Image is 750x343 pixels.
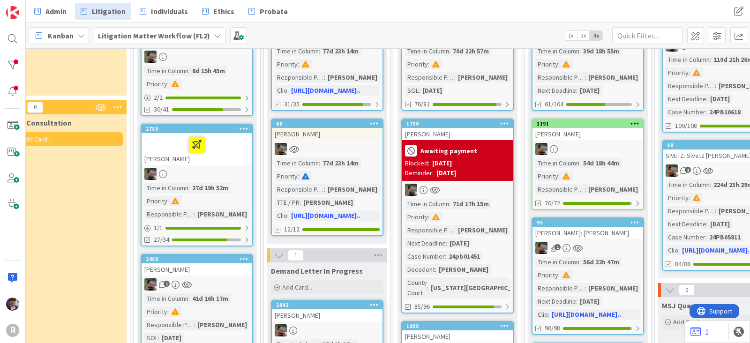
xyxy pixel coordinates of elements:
span: : [298,59,299,69]
div: 1191 [532,119,643,128]
a: [URL][DOMAIN_NAME].. [552,310,621,319]
span: : [445,251,446,261]
span: : [287,210,289,221]
div: 27d 19h 52m [190,183,231,193]
span: Add Card... [22,135,52,143]
span: : [585,184,586,194]
span: : [419,85,420,96]
div: [PERSON_NAME] [142,133,252,165]
span: : [167,306,169,317]
span: : [710,54,711,65]
div: [US_STATE][GEOGRAPHIC_DATA] [428,283,532,293]
div: 95 [532,218,643,227]
span: Individuals [151,6,188,17]
div: 1808 [402,322,513,330]
div: [PERSON_NAME] [195,209,249,219]
div: [DATE] [447,238,472,248]
span: : [319,46,320,56]
div: [PERSON_NAME] [325,72,380,82]
span: : [715,206,716,216]
div: Time in Column [275,158,319,168]
div: Time in Column [144,293,188,304]
a: [URL][DOMAIN_NAME].. [291,86,360,95]
div: [DATE] [420,85,444,96]
div: [DATE] [159,333,184,343]
div: Priority [144,196,167,206]
div: 95[PERSON_NAME]: [PERSON_NAME] [532,218,643,239]
img: ML [6,298,19,311]
span: 100/108 [675,121,697,131]
div: 8d 15h 45m [190,66,227,76]
div: 1191 [537,120,643,127]
div: 2488[PERSON_NAME] [142,255,252,276]
span: : [435,264,436,275]
span: : [427,283,428,293]
div: [PERSON_NAME] [402,128,513,140]
div: 66 [276,120,382,127]
div: Priority [535,270,558,280]
div: 24pb01451 [446,251,482,261]
span: Demand Letter In Progress [271,266,363,276]
div: Priority [405,212,428,222]
div: County Court [405,277,427,298]
span: : [678,245,680,255]
div: 2042 [272,301,382,309]
span: : [287,85,289,96]
span: 70/72 [545,198,560,208]
div: 2789 [146,126,252,132]
div: Responsible Paralegal [275,72,324,82]
span: : [298,171,299,181]
span: : [585,283,586,293]
div: [PERSON_NAME] [436,264,491,275]
div: 77d 23h 14m [320,46,361,56]
b: Litigation Matter Workflow (FL2) [98,31,210,40]
span: : [579,257,581,267]
div: Priority [144,306,167,317]
div: Priority [144,79,167,89]
div: [PERSON_NAME] [586,283,640,293]
div: R [6,324,19,337]
div: 2488 [142,255,252,263]
span: : [689,193,690,203]
div: Responsible Paralegal [535,283,585,293]
div: Time in Column [666,179,710,190]
div: [PERSON_NAME] [272,128,382,140]
div: Time in Column [144,183,188,193]
div: SOL [144,333,158,343]
div: Priority [666,67,689,78]
div: 2488 [146,256,252,262]
div: [PERSON_NAME] [532,128,643,140]
div: [DATE] [432,158,452,168]
span: : [188,183,190,193]
span: 31/35 [284,99,300,109]
span: : [558,171,560,181]
div: Priority [535,171,558,181]
div: [PERSON_NAME] [142,263,252,276]
span: : [705,107,707,117]
span: MSJ Queue [662,301,699,310]
div: [PERSON_NAME] [456,225,510,235]
a: Individuals [134,3,194,20]
div: Next Deadline [535,296,576,306]
div: 24PB05811 [707,232,743,242]
span: : [548,309,549,320]
img: MW [405,184,417,196]
div: 95 [537,219,643,226]
a: [URL][DOMAIN_NAME].. [291,211,360,220]
div: MW [532,242,643,254]
div: [DATE] [577,85,602,96]
div: 2042[PERSON_NAME] [272,301,382,321]
span: 1 [555,244,561,250]
span: : [188,66,190,76]
span: Probate [260,6,288,17]
div: Time in Column [144,66,188,76]
span: : [558,59,560,69]
div: Time in Column [666,54,710,65]
div: Priority [275,59,298,69]
div: 70d 22h 57m [450,46,491,56]
div: [PERSON_NAME] [195,320,249,330]
a: Admin [29,3,72,20]
div: Blocked: [405,158,429,168]
span: 2 / 2 [154,93,163,103]
div: SOL [405,85,419,96]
